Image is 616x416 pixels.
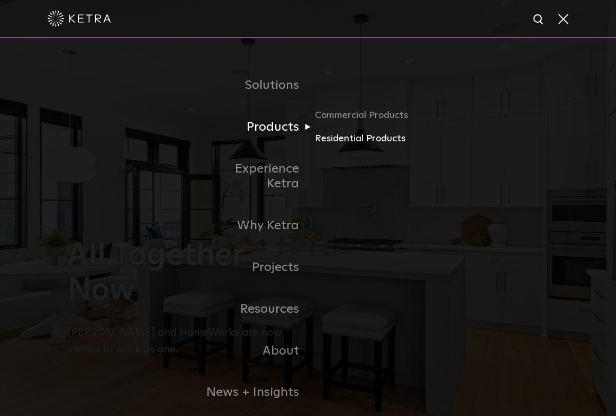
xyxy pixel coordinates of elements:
[200,65,308,106] a: Solutions
[200,148,308,205] a: Experience Ketra
[315,108,416,131] a: Commercial Products
[200,106,308,148] a: Products
[200,247,308,288] a: Projects
[315,131,416,147] a: Residential Products
[48,11,111,26] img: ketra-logo-2019-white
[200,330,308,372] a: About
[200,288,308,330] a: Resources
[532,13,546,26] img: search icon
[200,205,308,247] a: Why Ketra
[200,372,308,413] a: News + Insights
